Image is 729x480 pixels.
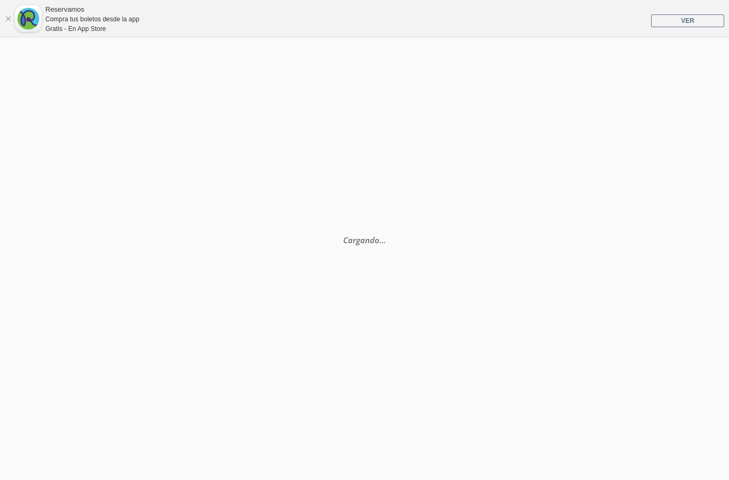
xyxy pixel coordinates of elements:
span: . [384,235,386,245]
span: VER [681,17,694,25]
span: . [382,235,384,245]
em: Cargando [343,235,386,245]
div: Reservamos [45,4,139,15]
a: Cerrar [5,15,11,22]
a: VER [651,14,724,27]
div: Compra tus boletos desde la app [45,14,139,24]
span: . [379,235,382,245]
div: Gratis - En App Store [45,24,139,34]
